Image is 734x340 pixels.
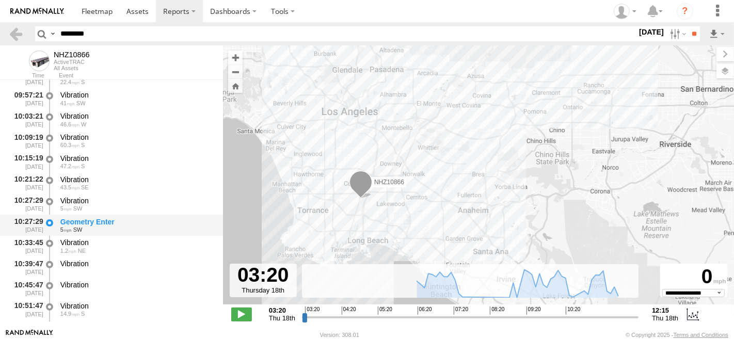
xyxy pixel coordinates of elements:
span: Heading: 187 [81,142,85,148]
span: NHZ10866 [374,179,404,186]
span: Heading: 242 [73,205,83,212]
span: 41 [60,100,75,106]
a: Terms and Conditions [674,332,728,338]
span: 10:20 [566,306,580,315]
img: rand-logo.svg [10,8,64,15]
span: 07:20 [454,306,468,315]
div: 10:45:47 [DATE] [8,279,44,298]
span: Heading: 192 [81,163,85,169]
label: [DATE] [637,26,666,38]
div: Vibration [60,90,213,100]
div: 10:33:45 [DATE] [8,237,44,256]
div: NHZ10866 - View Asset History [54,51,90,59]
span: Heading: 43 [78,248,86,254]
span: 60.3 [60,142,79,148]
span: 09:20 [526,306,541,315]
div: 09:57:21 [DATE] [8,89,44,108]
div: 10:27:29 [DATE] [8,216,44,235]
div: 10:27:29 [DATE] [8,195,44,214]
div: Vibration [60,196,213,205]
div: ActiveTRAC [54,59,90,65]
span: Heading: 203 [76,100,86,106]
span: 47.2 [60,163,79,169]
span: Heading: 199 [81,79,85,85]
span: 06:20 [418,306,432,315]
strong: 12:15 [652,306,678,314]
span: 5 [60,205,72,212]
span: Heading: 160 [81,311,85,317]
div: Zulema McIntosch [610,4,640,19]
span: Thu 18th Sep 2025 [652,314,678,322]
label: Search Filter Options [666,26,688,41]
span: Heading: 269 [81,121,86,127]
span: Heading: 242 [73,226,83,233]
span: 46.6 [60,121,79,127]
span: 14.9 [60,311,79,317]
div: Vibration [60,154,213,163]
span: 05:20 [378,306,392,315]
a: Back to previous Page [8,26,23,41]
div: 10:03:21 [DATE] [8,110,44,129]
div: All Assets [54,65,90,71]
span: Thu 18th Sep 2025 [269,314,295,322]
div: Time [8,73,44,78]
button: Zoom in [228,51,243,64]
div: © Copyright 2025 - [626,332,728,338]
label: Export results as... [708,26,726,41]
button: Zoom out [228,64,243,79]
div: Vibration [60,133,213,142]
div: 10:09:19 [DATE] [8,131,44,150]
div: 10:57:49 [DATE] [8,321,44,340]
div: 10:39:47 [DATE] [8,258,44,277]
a: Visit our Website [6,330,53,340]
label: Search Query [49,26,57,41]
div: Vibration [60,238,213,247]
div: 10:15:19 [DATE] [8,152,44,171]
span: 03:20 [305,306,320,315]
div: Vibration [60,301,213,311]
span: 04:20 [342,306,356,315]
div: Vibration [60,175,213,184]
label: Play/Stop [231,307,252,321]
span: 5 [60,226,72,233]
div: 10:51:47 [DATE] [8,300,44,319]
div: Vibration [60,111,213,121]
div: Vibration [60,259,213,268]
span: 1.2 [60,248,76,254]
span: 08:20 [490,306,504,315]
div: Event [59,73,223,78]
div: Version: 308.01 [320,332,359,338]
button: Zoom Home [228,79,243,93]
div: Vibration [60,280,213,289]
span: Heading: 121 [81,184,89,190]
div: Geometry Enter [60,217,213,226]
span: 22.4 [60,79,79,85]
div: 10:21:22 [DATE] [8,173,44,192]
span: 43.5 [60,184,79,190]
strong: 03:20 [269,306,295,314]
i: ? [677,3,693,20]
div: 0 [662,265,726,289]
